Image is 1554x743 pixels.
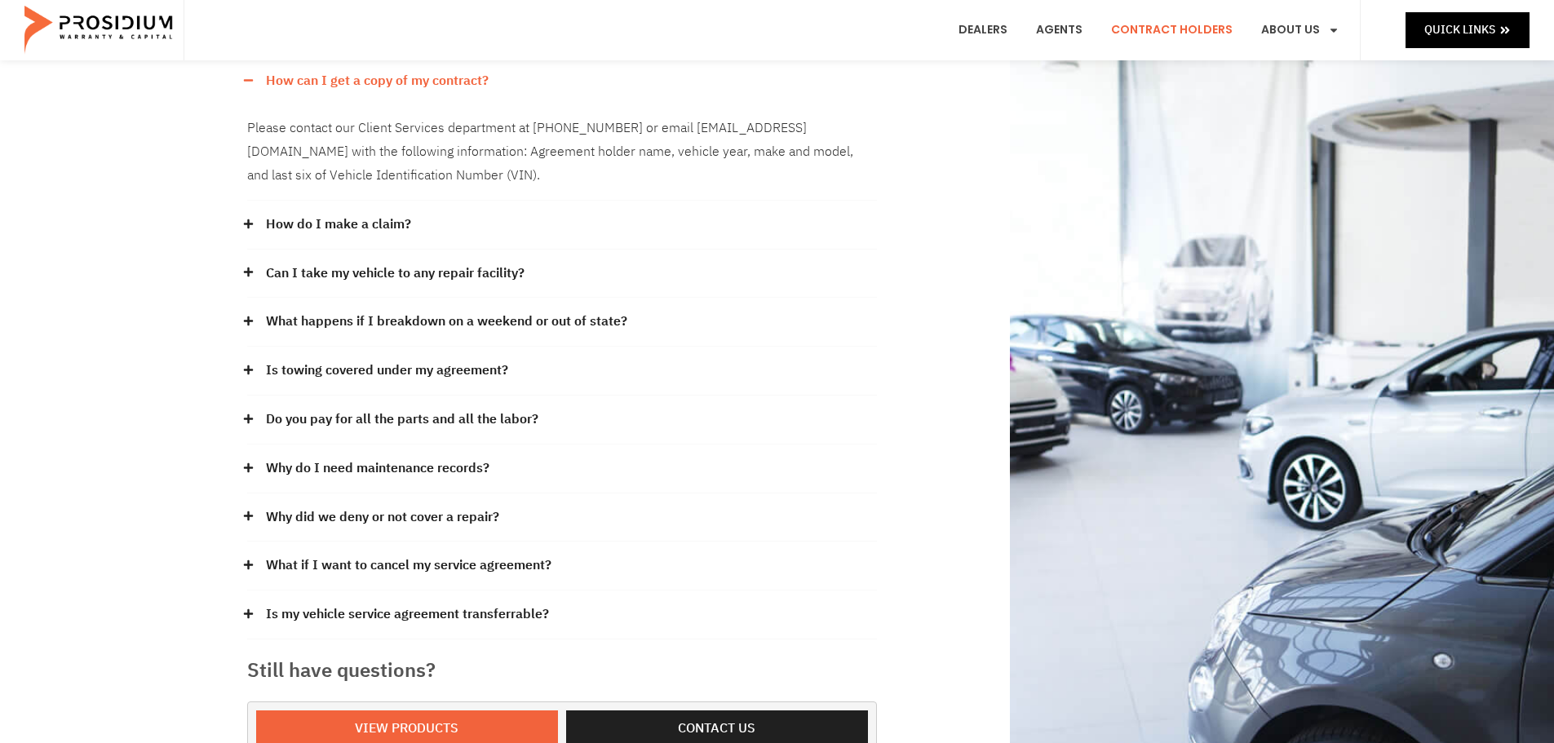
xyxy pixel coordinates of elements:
[247,542,877,590] div: What if I want to cancel my service agreement?
[266,408,538,431] a: Do you pay for all the parts and all the labor?
[1424,20,1495,40] span: Quick Links
[247,347,877,396] div: Is towing covered under my agreement?
[266,310,627,334] a: What happens if I breakdown on a weekend or out of state?
[247,250,877,299] div: Can I take my vehicle to any repair facility?
[355,717,458,741] span: View Products
[266,213,411,237] a: How do I make a claim?
[247,104,877,200] div: How can I get a copy of my contract?
[266,359,508,383] a: Is towing covered under my agreement?
[247,201,877,250] div: How do I make a claim?
[266,554,551,577] a: What if I want to cancel my service agreement?
[247,298,877,347] div: What happens if I breakdown on a weekend or out of state?
[266,603,549,626] a: Is my vehicle service agreement transferrable?
[247,396,877,444] div: Do you pay for all the parts and all the labor?
[1406,12,1530,47] a: Quick Links
[247,590,877,639] div: Is my vehicle service agreement transferrable?
[266,262,525,285] a: Can I take my vehicle to any repair facility?
[247,57,877,105] div: How can I get a copy of my contract?
[678,717,755,741] span: Contact us
[247,493,877,542] div: Why did we deny or not cover a repair?
[247,656,877,685] h3: Still have questions?
[266,506,499,529] a: Why did we deny or not cover a repair?
[266,69,489,93] a: How can I get a copy of my contract?
[266,457,489,480] a: Why do I need maintenance records?
[247,444,877,493] div: Why do I need maintenance records?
